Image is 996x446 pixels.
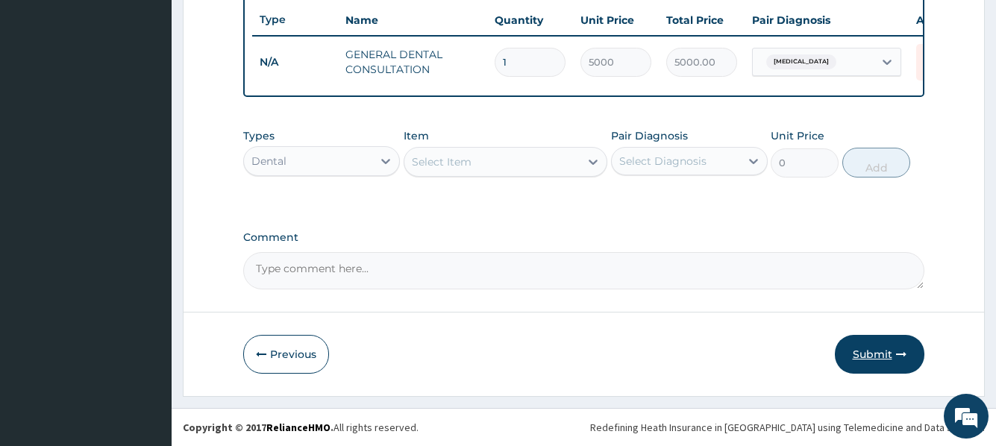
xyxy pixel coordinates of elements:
[412,154,472,169] div: Select Item
[251,154,286,169] div: Dental
[487,5,573,35] th: Quantity
[619,154,707,169] div: Select Diagnosis
[243,130,275,142] label: Types
[338,5,487,35] th: Name
[183,421,333,434] strong: Copyright © 2017 .
[266,421,331,434] a: RelianceHMO
[252,48,338,76] td: N/A
[842,148,910,178] button: Add
[659,5,745,35] th: Total Price
[909,5,983,35] th: Actions
[338,40,487,84] td: GENERAL DENTAL CONSULTATION
[611,128,688,143] label: Pair Diagnosis
[78,84,251,103] div: Chat with us now
[835,335,924,374] button: Submit
[245,7,281,43] div: Minimize live chat window
[172,408,996,446] footer: All rights reserved.
[87,130,206,280] span: We're online!
[590,420,985,435] div: Redefining Heath Insurance in [GEOGRAPHIC_DATA] using Telemedicine and Data Science!
[771,128,824,143] label: Unit Price
[766,54,836,69] span: [MEDICAL_DATA]
[252,6,338,34] th: Type
[243,335,329,374] button: Previous
[243,231,924,244] label: Comment
[573,5,659,35] th: Unit Price
[28,75,60,112] img: d_794563401_company_1708531726252_794563401
[404,128,429,143] label: Item
[745,5,909,35] th: Pair Diagnosis
[7,292,284,344] textarea: Type your message and hit 'Enter'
